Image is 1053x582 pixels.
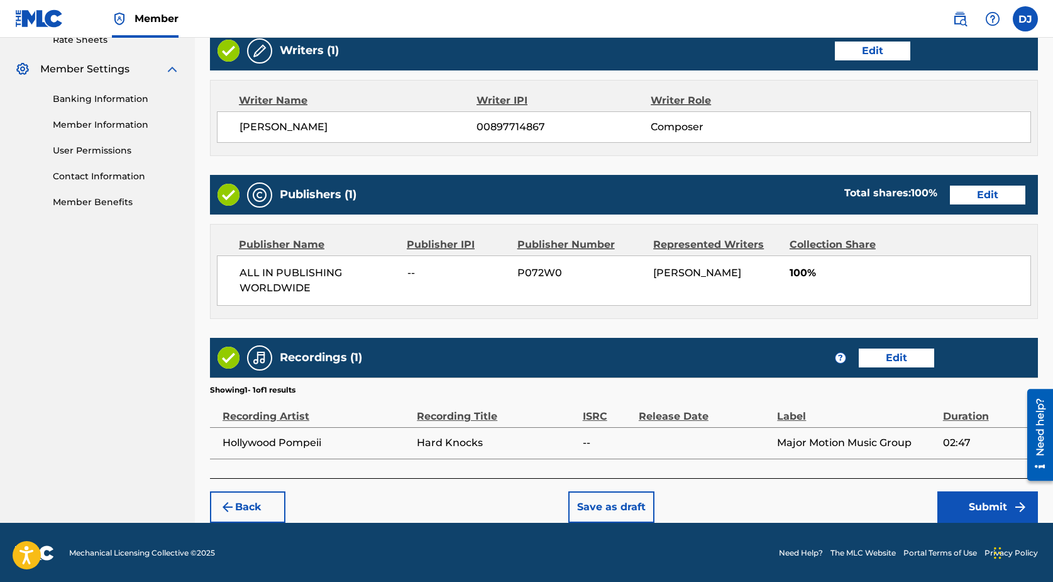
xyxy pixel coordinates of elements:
iframe: Resource Center [1018,384,1053,486]
div: Total shares: [844,186,937,201]
span: -- [407,266,508,281]
span: -- [583,435,632,450]
a: Privacy Policy [984,547,1038,559]
a: Contact Information [53,170,180,183]
h5: Recordings (1) [280,350,362,365]
div: Release Date [639,396,771,424]
button: Back [210,491,285,523]
h5: Publishers (1) [280,187,356,202]
button: Save as draft [568,491,654,523]
img: MLC Logo [15,9,63,28]
span: Composer [651,120,809,135]
span: 02:47 [943,435,1032,450]
span: Member Settings [40,62,130,77]
span: ? [835,353,846,363]
button: Edit [859,349,934,367]
img: Valid [218,347,240,369]
img: f7272a7cc735f4ea7f67.svg [1013,500,1028,515]
div: Drag [994,534,1001,572]
span: Major Motion Music Group [777,435,936,450]
div: Represented Writers [653,237,780,252]
img: Publishers [252,187,267,203]
span: 100 % [911,187,937,199]
span: Mechanical Licensing Collective © 2025 [69,547,215,559]
span: P072W0 [517,266,644,281]
img: help [985,11,1000,26]
div: Publisher Number [517,237,644,252]
img: expand [165,62,180,77]
img: 7ee5dd4eb1f8a8e3ef2f.svg [220,500,235,515]
div: Publisher IPI [407,237,508,252]
a: Member Information [53,118,180,132]
iframe: Chat Widget [990,522,1053,582]
button: Submit [937,491,1038,523]
span: Hollywood Pompeii [223,435,411,450]
span: [PERSON_NAME] [240,120,477,135]
img: logo [15,546,54,561]
div: ISRC [583,396,632,424]
a: Rate Sheets [53,33,180,47]
img: search [952,11,968,26]
span: Member [135,11,179,26]
img: Valid [218,184,240,206]
div: Writer Name [239,93,477,108]
span: Hard Knocks [417,435,576,450]
h5: Writers (1) [280,43,339,58]
span: ALL IN PUBLISHING WORLDWIDE [240,266,398,296]
button: Edit [835,42,910,60]
div: Help [980,6,1005,31]
img: Top Rightsholder [112,11,127,26]
button: Edit [950,186,1025,204]
img: Valid [218,40,240,62]
div: Duration [943,396,1032,424]
a: Banking Information [53,92,180,106]
div: User Menu [1013,6,1038,31]
img: Recordings [252,350,267,366]
div: Publisher Name [239,237,397,252]
img: Writers [252,43,267,59]
a: The MLC Website [830,547,896,559]
span: [PERSON_NAME] [653,267,741,279]
img: Member Settings [15,62,30,77]
span: 00897714867 [477,120,651,135]
a: Need Help? [779,547,823,559]
a: Member Benefits [53,196,180,209]
div: Writer IPI [477,93,651,108]
a: Portal Terms of Use [903,547,977,559]
div: Label [777,396,936,424]
div: Recording Title [417,396,576,424]
p: Showing 1 - 1 of 1 results [210,384,295,396]
a: Public Search [947,6,973,31]
span: 100% [790,266,1030,281]
div: Collection Share [790,237,908,252]
div: Recording Artist [223,396,411,424]
a: User Permissions [53,144,180,157]
div: Writer Role [651,93,809,108]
